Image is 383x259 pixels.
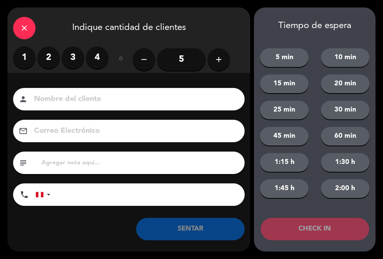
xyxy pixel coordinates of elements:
[260,153,309,172] button: 1:15 h
[37,46,60,69] label: 2
[260,179,309,198] button: 1:45 h
[33,125,235,138] input: Correo Electrónico
[208,48,230,71] button: add
[321,179,370,198] button: 2:00 h
[33,93,235,106] input: Nombre del cliente
[41,158,239,168] input: Agregar nota aquí...
[86,46,108,69] label: 4
[260,74,309,93] button: 15 min
[19,95,28,104] i: person
[62,46,84,69] label: 3
[20,190,29,199] i: phone
[321,48,370,67] button: 10 min
[19,158,28,167] i: subject
[7,7,250,46] div: Indique cantidad de clientes
[140,55,148,64] i: remove
[136,218,245,240] button: SENTAR
[260,101,309,119] button: 25 min
[108,46,133,73] div: ó
[36,184,53,205] div: Peru (Perú): +51
[321,153,370,172] button: 1:30 h
[321,127,370,146] button: 60 min
[260,127,309,146] button: 45 min
[19,127,28,135] i: email
[260,48,309,67] button: 5 min
[13,46,36,69] label: 1
[214,55,223,64] i: add
[261,218,369,240] button: CHECK IN
[254,21,376,31] div: Tiempo de espera
[133,48,155,71] button: remove
[20,24,29,33] i: close
[321,101,370,119] button: 30 min
[321,74,370,93] button: 20 min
